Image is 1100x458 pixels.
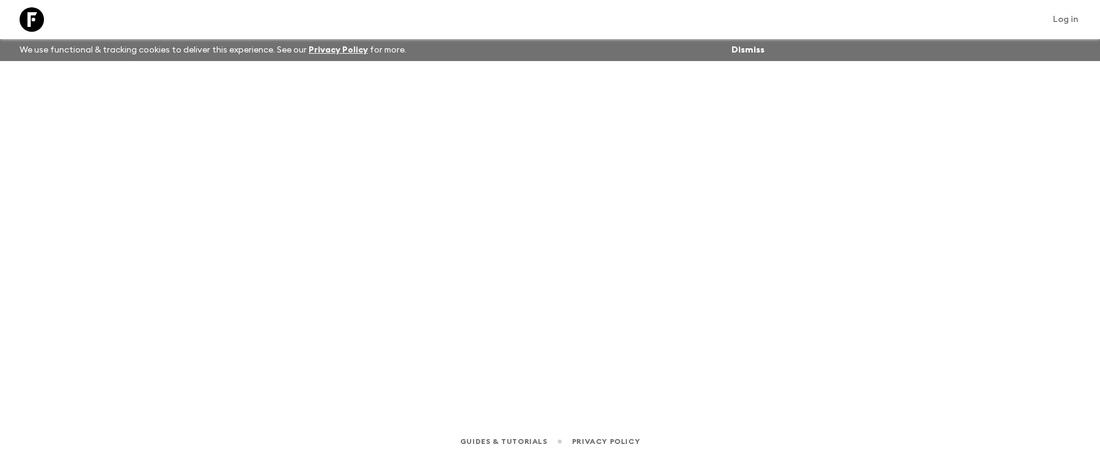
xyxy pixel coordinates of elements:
a: Guides & Tutorials [460,435,548,448]
a: Log in [1046,11,1085,28]
a: Privacy Policy [572,435,640,448]
p: We use functional & tracking cookies to deliver this experience. See our for more. [15,39,411,61]
button: Dismiss [728,42,768,59]
a: Privacy Policy [309,46,368,54]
